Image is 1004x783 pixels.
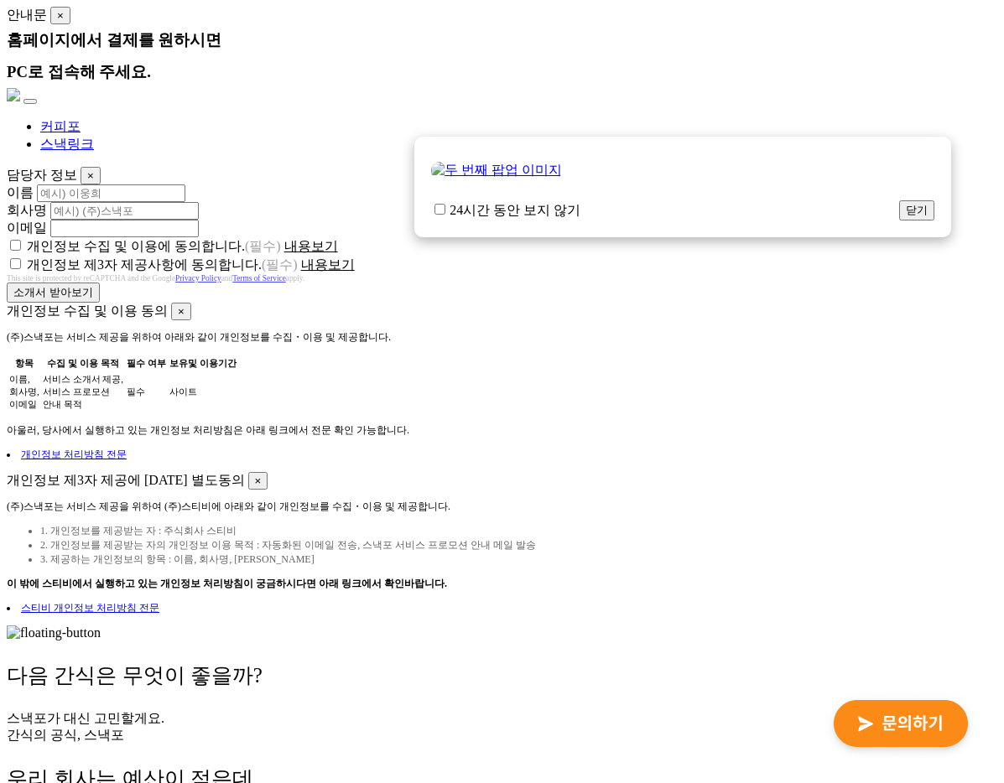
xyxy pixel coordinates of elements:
a: 스낵링크 [40,137,94,151]
span: 대화 [153,557,174,571]
button: 닫기 [899,200,934,220]
p: (주)스낵포는 서비스 제공을 위하여 (주)스티비에 아래와 같이 개인정보를 수집・이용 및 제공합니다. [7,500,997,514]
img: background-main-color.svg [7,88,20,101]
p: 다음 간식은 무엇이 좋을까? [7,661,997,689]
td: 서비스 소개서 제공, 서비스 프로모션 안내 목적 [42,372,124,412]
th: 필수 여부 [126,356,167,371]
p: 아울러, 당사에서 실행하고 있는 개인정보 처리방침은 아래 링크에서 전문 확인 가능합니다. [7,423,997,438]
input: 예시) (주)스낵포 [50,202,199,220]
label: 개인정보 수집 및 이용에 동의합니다. [27,239,281,253]
label: 24시간 동안 보지 않기 [431,201,580,220]
input: 24시간 동안 보지 않기 [434,204,445,215]
span: 내용보기 [301,257,355,272]
span: 홈 [53,557,63,570]
a: 설정 [216,532,322,573]
p: 이 밖에 스티비에서 실행하고 있는 개인정보 처리방침이 궁금하시다면 아래 링크에서 확인바랍니다. [7,577,997,591]
td: 필수 [126,372,167,412]
img: floating-button [7,625,101,640]
p: 스낵포가 대신 고민할게요. 간식의 공식, 스낵포 [7,710,997,744]
td: 이름, 회사명, 이메일 [8,372,40,412]
a: 개인정보 처리방침 전문 [21,449,127,460]
td: 사이트 [169,372,237,412]
p: (주)스낵포는 서비스 제공을 위하여 아래와 같이 개인정보를 수집・이용 및 제공합니다. [7,330,997,345]
label: 이메일 [7,220,47,235]
span: 개인정보 수집 및 이용 동의 [7,303,168,318]
button: 소개서 받아보기 [7,283,100,303]
a: Privacy Policy [175,274,221,283]
span: × [87,169,94,182]
li: 1. 개인정보를 제공받는 자 : 주식회사 스티비 [40,524,997,538]
img: 두 번째 팝업 이미지 [431,162,562,179]
span: 설정 [259,557,279,570]
span: × [178,305,185,318]
span: (필수) [262,257,298,272]
th: 보유및 이용기간 [169,356,237,371]
li: 2. 개인정보를 제공받는 자의 개인정보 이용 목적 : 자동화된 이메일 전송, 스낵포 서비스 프로모션 안내 메일 발송 [40,538,997,552]
a: 대화 [111,532,216,573]
li: 3. 제공하는 개인정보의 항목 : 이름, 회사명, [PERSON_NAME] [40,552,997,567]
a: 커피포 [40,119,81,133]
a: 스티비 개인정보 처리방침 전문 [21,602,159,614]
span: 개인정보 제3자 제공에 [DATE] 별도동의 [7,473,245,487]
span: × [255,474,262,487]
button: Toggle navigation [23,99,37,104]
label: 개인정보 제3자 제공사항에 동의합니다. [27,257,298,272]
th: 항목 [8,356,40,371]
a: Terms of Service [232,274,286,283]
span: 담당자 정보 [7,168,77,182]
span: × [57,9,64,22]
span: (필수) [245,239,281,253]
span: 내용보기 [284,239,338,253]
div: 홈페이지에서 결제를 원하시면 PC로 접속해 주세요. [7,24,997,88]
label: 회사명 [7,203,47,217]
div: This site is protected by reCAPTCHA and the Google and apply. [7,274,997,283]
span: 안내문 [7,8,47,22]
th: 수집 및 이용 목적 [42,356,124,371]
label: 이름 [7,185,34,200]
input: 예시) 이웅희 [37,184,185,202]
a: 홈 [5,532,111,573]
